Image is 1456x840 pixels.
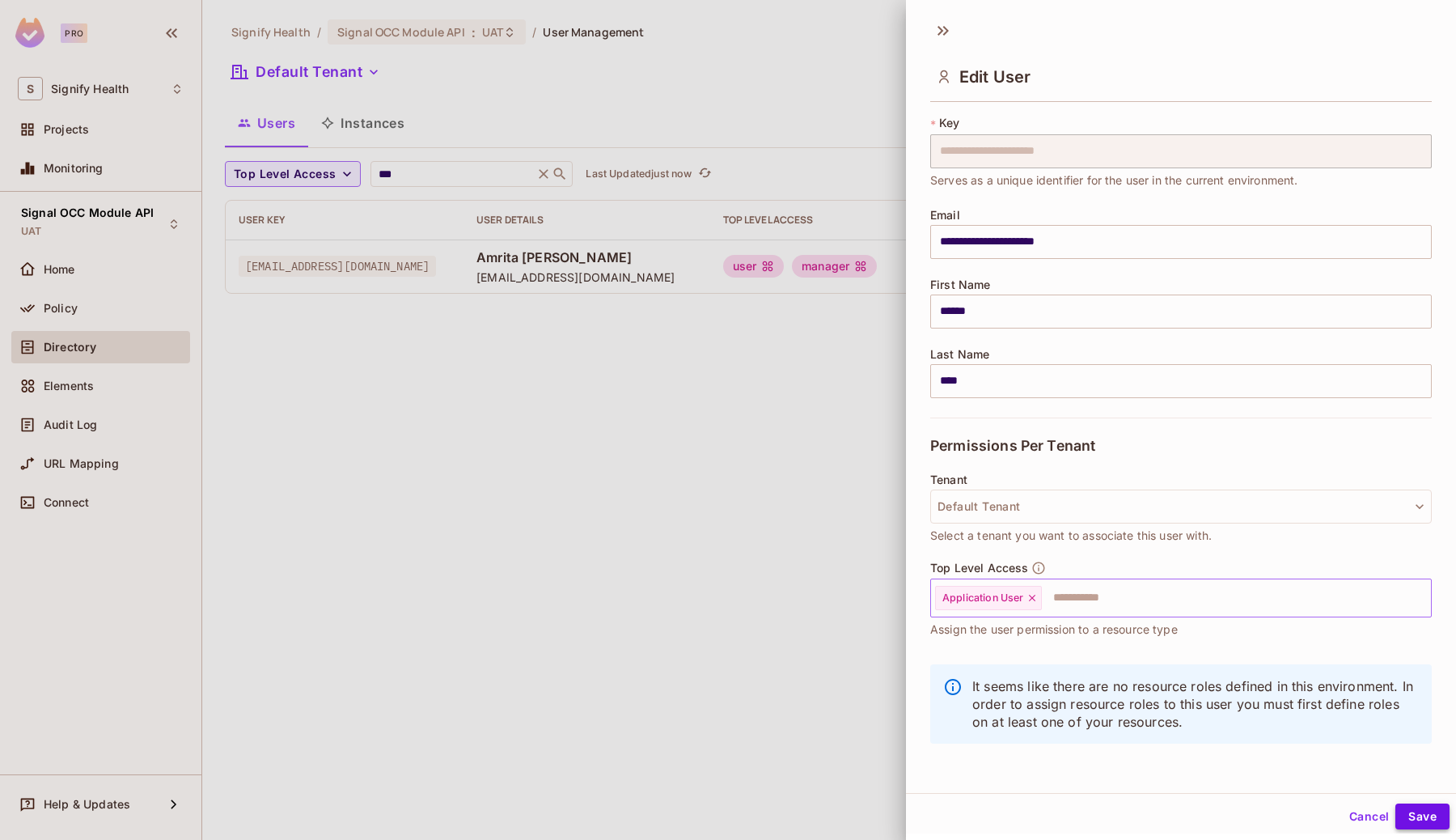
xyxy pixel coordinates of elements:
[930,621,1178,638] span: Assign the user permission to a resource type
[930,172,1298,189] span: Serves as a unique identifier for the user in the current environment.
[930,562,1028,575] span: Top Level Access
[930,348,989,361] span: Last Name
[930,438,1095,454] span: Permissions Per Tenant
[930,473,967,486] span: Tenant
[942,592,1023,605] span: Application User
[1343,804,1395,829] button: Cancel
[959,67,1031,87] span: Edit User
[939,117,959,129] span: Key
[972,677,1419,731] p: It seems like there are no resource roles defined in this environment. In order to assign resourc...
[930,209,960,222] span: Email
[930,278,991,291] span: First Name
[930,490,1432,524] button: Default Tenant
[1395,804,1450,829] button: Save
[930,527,1212,545] span: Select a tenant you want to associate this user with.
[1423,596,1426,599] button: Open
[935,586,1042,610] div: Application User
